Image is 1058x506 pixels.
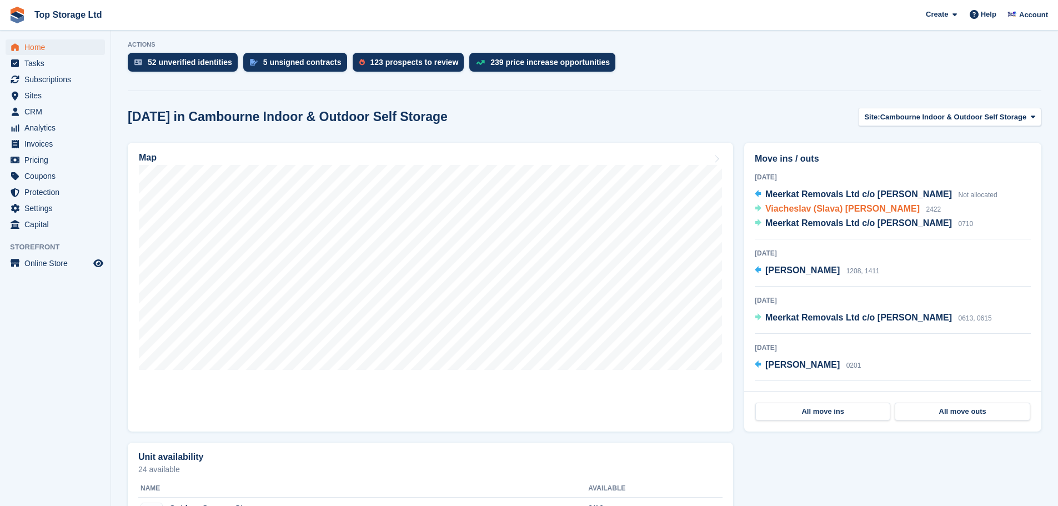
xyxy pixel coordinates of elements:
[6,168,105,184] a: menu
[6,184,105,200] a: menu
[128,143,733,432] a: Map
[1006,9,1017,20] img: Sam Topham
[959,314,992,322] span: 0613, 0615
[370,58,459,67] div: 123 prospects to review
[6,56,105,71] a: menu
[864,112,880,123] span: Site:
[755,390,1031,400] div: [DATE]
[755,264,880,278] a: [PERSON_NAME] 1208, 1411
[858,108,1041,126] button: Site: Cambourne Indoor & Outdoor Self Storage
[6,255,105,271] a: menu
[24,255,91,271] span: Online Store
[755,295,1031,305] div: [DATE]
[10,242,111,253] span: Storefront
[926,9,948,20] span: Create
[6,120,105,136] a: menu
[755,248,1031,258] div: [DATE]
[138,465,723,473] p: 24 available
[24,120,91,136] span: Analytics
[765,189,952,199] span: Meerkat Removals Ltd c/o [PERSON_NAME]
[134,59,142,66] img: verify_identity-adf6edd0f0f0b5bbfe63781bf79b02c33cf7c696d77639b501bdc392416b5a36.svg
[846,362,861,369] span: 0201
[6,88,105,103] a: menu
[755,217,973,231] a: Meerkat Removals Ltd c/o [PERSON_NAME] 0710
[24,136,91,152] span: Invoices
[24,88,91,103] span: Sites
[476,60,485,65] img: price_increase_opportunities-93ffe204e8149a01c8c9dc8f82e8f89637d9d84a8eef4429ea346261dce0b2c0.svg
[6,217,105,232] a: menu
[128,41,1041,48] p: ACTIONS
[128,53,243,77] a: 52 unverified identities
[1019,9,1048,21] span: Account
[959,191,997,199] span: Not allocated
[128,109,448,124] h2: [DATE] in Cambourne Indoor & Outdoor Self Storage
[846,267,880,275] span: 1208, 1411
[765,265,840,275] span: [PERSON_NAME]
[30,6,106,24] a: Top Storage Ltd
[755,343,1031,353] div: [DATE]
[24,39,91,55] span: Home
[24,56,91,71] span: Tasks
[765,204,920,213] span: Viacheslav (Slava) [PERSON_NAME]
[755,152,1031,166] h2: Move ins / outs
[765,218,952,228] span: Meerkat Removals Ltd c/o [PERSON_NAME]
[24,201,91,216] span: Settings
[24,104,91,119] span: CRM
[765,313,952,322] span: Meerkat Removals Ltd c/o [PERSON_NAME]
[24,184,91,200] span: Protection
[6,136,105,152] a: menu
[6,104,105,119] a: menu
[138,480,588,498] th: Name
[895,403,1030,420] a: All move outs
[92,257,105,270] a: Preview store
[9,7,26,23] img: stora-icon-8386f47178a22dfd0bd8f6a31ec36ba5ce8667c1dd55bd0f319d3a0aa187defe.svg
[24,168,91,184] span: Coupons
[24,217,91,232] span: Capital
[243,53,353,77] a: 5 unsigned contracts
[250,59,258,66] img: contract_signature_icon-13c848040528278c33f63329250d36e43548de30e8caae1d1a13099fd9432cc5.svg
[6,39,105,55] a: menu
[6,72,105,87] a: menu
[138,452,203,462] h2: Unit availability
[755,172,1031,182] div: [DATE]
[24,152,91,168] span: Pricing
[24,72,91,87] span: Subscriptions
[755,311,992,325] a: Meerkat Removals Ltd c/o [PERSON_NAME] 0613, 0615
[139,153,157,163] h2: Map
[6,201,105,216] a: menu
[148,58,232,67] div: 52 unverified identities
[469,53,621,77] a: 239 price increase opportunities
[353,53,470,77] a: 123 prospects to review
[755,202,941,217] a: Viacheslav (Slava) [PERSON_NAME] 2422
[6,152,105,168] a: menu
[755,188,997,202] a: Meerkat Removals Ltd c/o [PERSON_NAME] Not allocated
[755,358,861,373] a: [PERSON_NAME] 0201
[263,58,342,67] div: 5 unsigned contracts
[880,112,1027,123] span: Cambourne Indoor & Outdoor Self Storage
[981,9,996,20] span: Help
[959,220,974,228] span: 0710
[755,403,890,420] a: All move ins
[359,59,365,66] img: prospect-51fa495bee0391a8d652442698ab0144808aea92771e9ea1ae160a38d050c398.svg
[490,58,610,67] div: 239 price increase opportunities
[926,206,941,213] span: 2422
[588,480,671,498] th: Available
[765,360,840,369] span: [PERSON_NAME]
